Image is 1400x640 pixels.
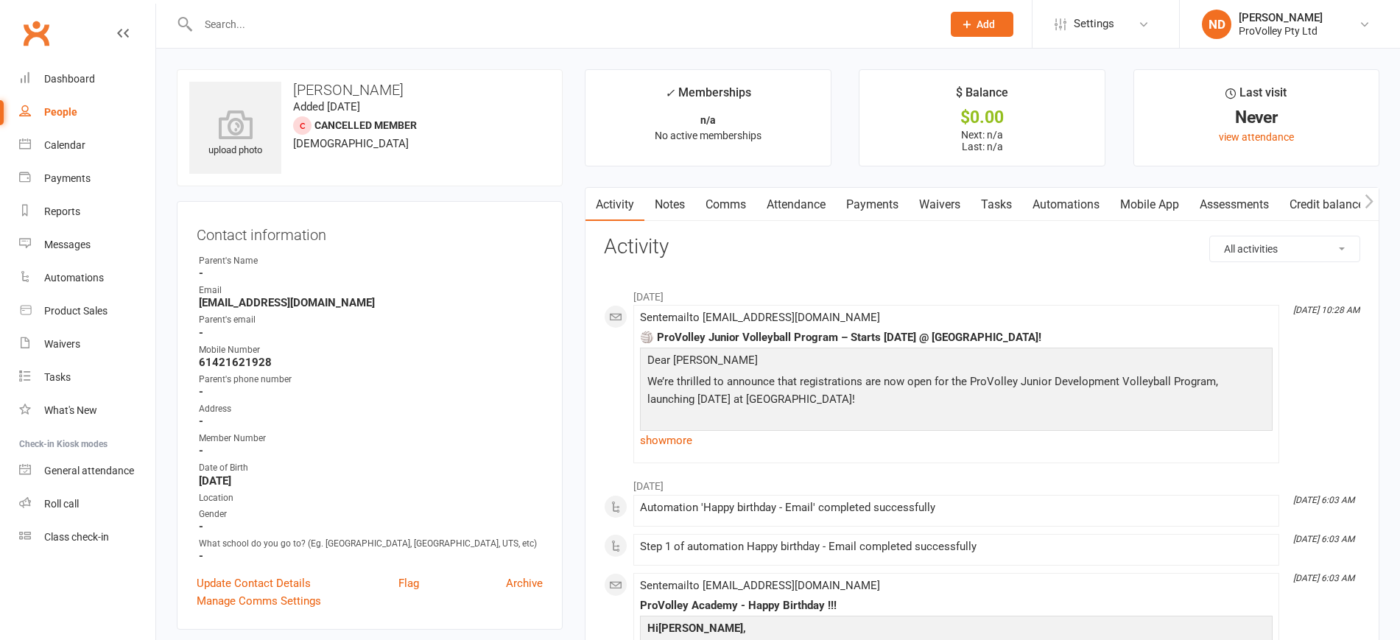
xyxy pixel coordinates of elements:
a: General attendance kiosk mode [19,454,155,488]
i: ✓ [665,86,675,100]
div: General attendance [44,465,134,477]
div: Member Number [199,432,543,446]
li: [DATE] [604,281,1360,305]
p: Next: n/a Last: n/a [873,129,1091,152]
strong: 61421621928 [199,356,543,369]
a: Dashboard [19,63,155,96]
strong: n/a [700,114,716,126]
span: [PERSON_NAME] [658,622,743,635]
div: Memberships [665,83,751,110]
a: Payments [19,162,155,195]
div: Tasks [44,371,71,383]
p: Dear [PERSON_NAME] [644,351,1269,373]
a: Waivers [909,188,971,222]
div: ProVolley Academy - Happy Birthday !!! [640,599,1273,612]
div: Automation 'Happy birthday - Email' completed successfully [640,502,1273,514]
a: What's New [19,394,155,427]
span: Cancelled member [314,119,417,131]
div: ProVolley Pty Ltd [1239,24,1323,38]
strong: - [199,326,543,340]
i: [DATE] 6:03 AM [1293,495,1354,505]
div: Reports [44,205,80,217]
time: Added [DATE] [293,100,360,113]
div: Never [1147,110,1365,125]
div: $ Balance [956,83,1008,110]
a: Tasks [971,188,1022,222]
strong: - [199,444,543,457]
a: Comms [695,188,756,222]
a: Messages [19,228,155,261]
h3: Activity [604,236,1360,259]
div: Parent's Name [199,254,543,268]
h3: [PERSON_NAME] [189,82,550,98]
a: Mobile App [1110,188,1189,222]
div: Roll call [44,498,79,510]
div: Date of Birth [199,461,543,475]
div: Parent's email [199,313,543,327]
a: Automations [1022,188,1110,222]
div: Gender [199,507,543,521]
a: Payments [836,188,909,222]
strong: - [199,385,543,398]
div: People [44,106,77,118]
a: Calendar [19,129,155,162]
div: $0.00 [873,110,1091,125]
div: What's New [44,404,97,416]
a: Tasks [19,361,155,394]
div: Dashboard [44,73,95,85]
strong: [EMAIL_ADDRESS][DOMAIN_NAME] [199,296,543,309]
strong: - [199,520,543,533]
div: Parent's phone number [199,373,543,387]
a: Class kiosk mode [19,521,155,554]
p: We’re thrilled to announce that registrations are now open for the ProVolley Junior Development V... [644,373,1269,412]
div: Messages [44,239,91,250]
strong: - [199,267,543,280]
span: [DEMOGRAPHIC_DATA] [293,137,409,150]
div: What school do you go to? (Eg. [GEOGRAPHIC_DATA], [GEOGRAPHIC_DATA], UTS, etc) [199,537,543,551]
div: [PERSON_NAME] [1239,11,1323,24]
div: Last visit [1225,83,1287,110]
div: Step 1 of automation Happy birthday - Email completed successfully [640,541,1273,553]
div: Mobile Number [199,343,543,357]
span: Add [977,18,995,30]
div: Waivers [44,338,80,350]
a: Attendance [756,188,836,222]
div: ND [1202,10,1231,39]
i: [DATE] 10:28 AM [1293,305,1359,315]
div: upload photo [189,110,281,158]
a: Credit balance [1279,188,1374,222]
div: 🏐 ProVolley Junior Volleyball Program – Starts [DATE] @ [GEOGRAPHIC_DATA]! [640,331,1273,344]
a: Automations [19,261,155,295]
div: Product Sales [44,305,108,317]
a: Notes [644,188,695,222]
span: , [743,622,746,635]
div: Payments [44,172,91,184]
a: Waivers [19,328,155,361]
a: Product Sales [19,295,155,328]
strong: - [199,549,543,563]
h3: Contact information [197,221,543,243]
div: Location [199,491,543,505]
a: Clubworx [18,15,54,52]
a: Update Contact Details [197,574,311,592]
i: [DATE] 6:03 AM [1293,534,1354,544]
strong: - [199,415,543,428]
div: Email [199,284,543,298]
a: show more [640,430,1273,451]
span: Sent email to [EMAIL_ADDRESS][DOMAIN_NAME] [640,311,880,324]
span: Sent email to [EMAIL_ADDRESS][DOMAIN_NAME] [640,579,880,592]
a: Manage Comms Settings [197,592,321,610]
input: Search... [194,14,932,35]
a: view attendance [1219,131,1294,143]
a: Roll call [19,488,155,521]
div: Class check-in [44,531,109,543]
span: Settings [1074,7,1114,41]
span: Hi [647,622,658,635]
a: Flag [398,574,419,592]
strong: [DATE] [199,474,543,488]
a: Archive [506,574,543,592]
span: No active memberships [655,130,761,141]
a: Assessments [1189,188,1279,222]
i: [DATE] 6:03 AM [1293,573,1354,583]
a: People [19,96,155,129]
